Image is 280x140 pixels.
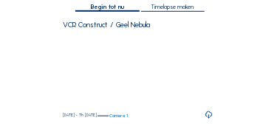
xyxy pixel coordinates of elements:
[151,4,194,10] span: Timelapse maken
[91,4,124,10] span: Begin tot nu
[63,21,150,29] div: VCR Construct / Geel Nebula
[98,113,128,118] a: Camera 1
[63,113,97,117] div: [DATE] - Th [DATE]
[63,32,218,109] video: Your browser does not support the video tag.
